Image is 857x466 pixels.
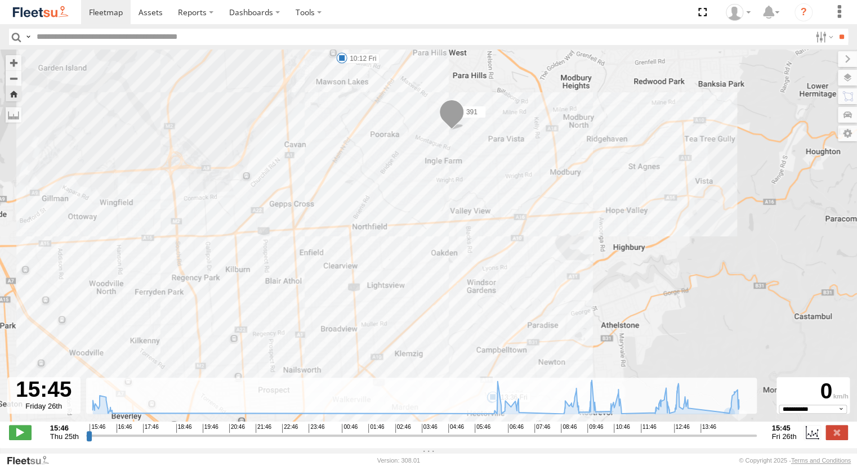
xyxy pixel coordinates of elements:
[395,424,411,433] span: 02:46
[508,424,524,433] span: 06:46
[342,424,358,433] span: 00:46
[203,424,218,433] span: 19:46
[282,424,298,433] span: 22:46
[825,425,848,440] label: Close
[176,424,192,433] span: 18:46
[143,424,159,433] span: 17:46
[6,455,58,466] a: Visit our Website
[6,70,21,86] button: Zoom out
[24,29,33,45] label: Search Query
[794,3,813,21] i: ?
[9,425,32,440] label: Play/Stop
[674,424,690,433] span: 12:46
[475,424,490,433] span: 05:46
[309,424,324,433] span: 23:46
[256,424,271,433] span: 21:46
[117,424,132,433] span: 16:46
[422,424,438,433] span: 03:46
[700,424,716,433] span: 13:46
[11,5,70,20] img: fleetsu-logo-horizontal.svg
[771,424,796,432] strong: 15:45
[778,379,848,404] div: 0
[534,424,550,433] span: 07:46
[90,424,105,433] span: 15:46
[587,424,603,433] span: 09:46
[342,53,380,64] label: 10:12 Fri
[6,107,21,123] label: Measure
[614,424,630,433] span: 10:46
[50,424,79,432] strong: 15:46
[739,457,851,464] div: © Copyright 2025 -
[368,424,384,433] span: 01:46
[377,457,420,464] div: Version: 308.01
[229,424,245,433] span: 20:46
[50,432,79,441] span: Thu 25th Sep 2025
[466,108,477,116] span: 391
[561,424,577,433] span: 08:46
[6,55,21,70] button: Zoom in
[641,424,657,433] span: 11:46
[6,86,21,101] button: Zoom Home
[771,432,796,441] span: Fri 26th Sep 2025
[791,457,851,464] a: Terms and Conditions
[838,126,857,141] label: Map Settings
[722,4,755,21] div: Kellie Roberts
[448,424,464,433] span: 04:46
[811,29,835,45] label: Search Filter Options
